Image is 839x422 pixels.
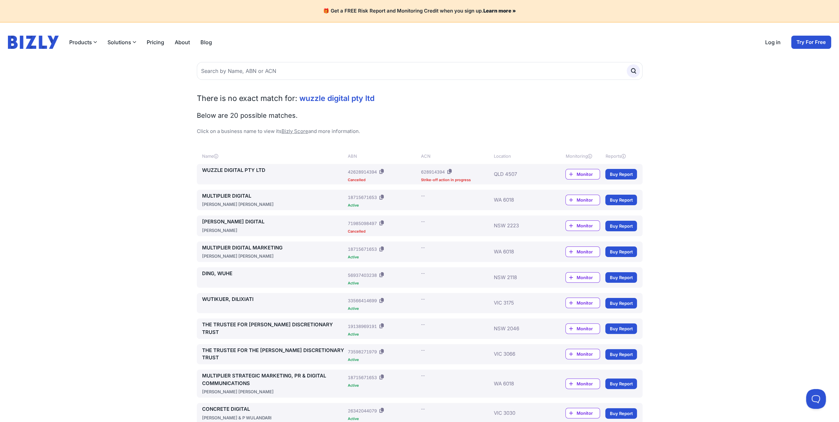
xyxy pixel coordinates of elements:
[565,272,600,283] a: Monitor
[565,323,600,334] a: Monitor
[202,406,345,413] a: CONCRETE DIGITAL
[202,201,345,208] div: [PERSON_NAME] [PERSON_NAME]
[200,38,212,46] a: Blog
[605,169,637,179] a: Buy Report
[605,153,637,159] div: Reports
[565,408,600,418] a: Monitor
[576,274,600,281] span: Monitor
[605,298,637,308] a: Buy Report
[348,333,418,336] div: Active
[348,204,418,207] div: Active
[202,347,345,362] a: THE TRUSTEE FOR THE [PERSON_NAME] DISCRETIONARY TRUST
[494,296,546,311] div: VIC 3175
[202,253,345,259] div: [PERSON_NAME] [PERSON_NAME]
[494,372,546,395] div: WA 6018
[202,153,345,159] div: Name
[565,298,600,308] a: Monitor
[202,296,345,303] a: WUTIKUER, DILIXIATI
[605,246,637,257] a: Buy Report
[348,272,377,278] div: 56937403238
[483,8,516,14] a: Learn more »
[197,128,643,135] p: Click on a business name to view its and more information.
[282,128,308,134] a: Bizly Score
[147,38,164,46] a: Pricing
[605,323,637,334] a: Buy Report
[348,407,377,414] div: 26342044079
[565,220,600,231] a: Monitor
[565,349,600,359] a: Monitor
[494,321,546,336] div: NSW 2046
[348,246,377,252] div: 18715671653
[421,296,425,302] div: --
[348,358,418,362] div: Active
[421,153,491,159] div: ACN
[348,417,418,421] div: Active
[299,94,375,103] span: wuzzle digital pty ltd
[494,167,546,182] div: QLD 4507
[605,272,637,283] a: Buy Report
[421,244,425,251] div: --
[202,372,345,387] a: MULTIPLIER STRATEGIC MARKETING, PR & DIGITAL COMMUNICATIONS
[202,227,345,234] div: [PERSON_NAME]
[565,246,600,257] a: Monitor
[202,218,345,226] a: [PERSON_NAME] DIGITAL
[576,300,600,306] span: Monitor
[421,406,425,412] div: --
[576,351,600,357] span: Monitor
[348,178,418,182] div: Cancelled
[175,38,190,46] a: About
[576,380,600,387] span: Monitor
[348,297,377,304] div: 33566414699
[494,153,546,159] div: Location
[197,112,298,119] span: Below are 20 possible matches.
[565,195,600,205] a: Monitor
[202,270,345,277] a: DING, WUHE
[348,255,418,259] div: Active
[202,414,345,421] div: [PERSON_NAME] & P WULANDARI
[765,38,781,46] a: Log in
[421,321,425,328] div: --
[348,374,377,381] div: 18715671653
[421,192,425,199] div: --
[605,221,637,231] a: Buy Report
[576,410,600,416] span: Monitor
[202,244,345,252] a: MULTIPLIER DIGITAL MARKETING
[565,153,600,159] div: Monitoring
[348,169,377,175] div: 42628914394
[421,347,425,353] div: --
[421,218,425,225] div: --
[197,62,643,80] input: Search by Name, ABN or ACN
[494,270,546,285] div: NSW 2118
[107,38,136,46] button: Solutions
[605,195,637,205] a: Buy Report
[576,171,600,178] span: Monitor
[494,406,546,421] div: VIC 3030
[202,167,345,174] a: WUZZLE DIGITAL PTY LTD
[197,94,297,103] span: There is no exact match for:
[348,230,418,233] div: Cancelled
[576,325,600,332] span: Monitor
[348,194,377,201] div: 18715671653
[348,384,418,387] div: Active
[565,378,600,389] a: Monitor
[494,244,546,260] div: WA 6018
[202,321,345,336] a: THE TRUSTEE FOR [PERSON_NAME] DISCRETIONARY TRUST
[348,348,377,355] div: 73598271979
[421,169,444,175] div: 628914394
[576,197,600,203] span: Monitor
[202,192,345,200] a: MULTIPLIER DIGITAL
[421,270,425,276] div: --
[348,153,418,159] div: ABN
[494,347,546,362] div: VIC 3066
[202,388,345,395] div: [PERSON_NAME] [PERSON_NAME]
[8,8,831,14] h4: 🎁 Get a FREE Risk Report and Monitoring Credit when you sign up.
[576,248,600,255] span: Monitor
[348,323,377,330] div: 19138969191
[494,218,546,234] div: NSW 2223
[421,178,491,182] div: Strike-off action in progress
[494,192,546,208] div: WA 6018
[576,222,600,229] span: Monitor
[348,220,377,227] div: 71985098497
[806,389,826,409] iframe: Toggle Customer Support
